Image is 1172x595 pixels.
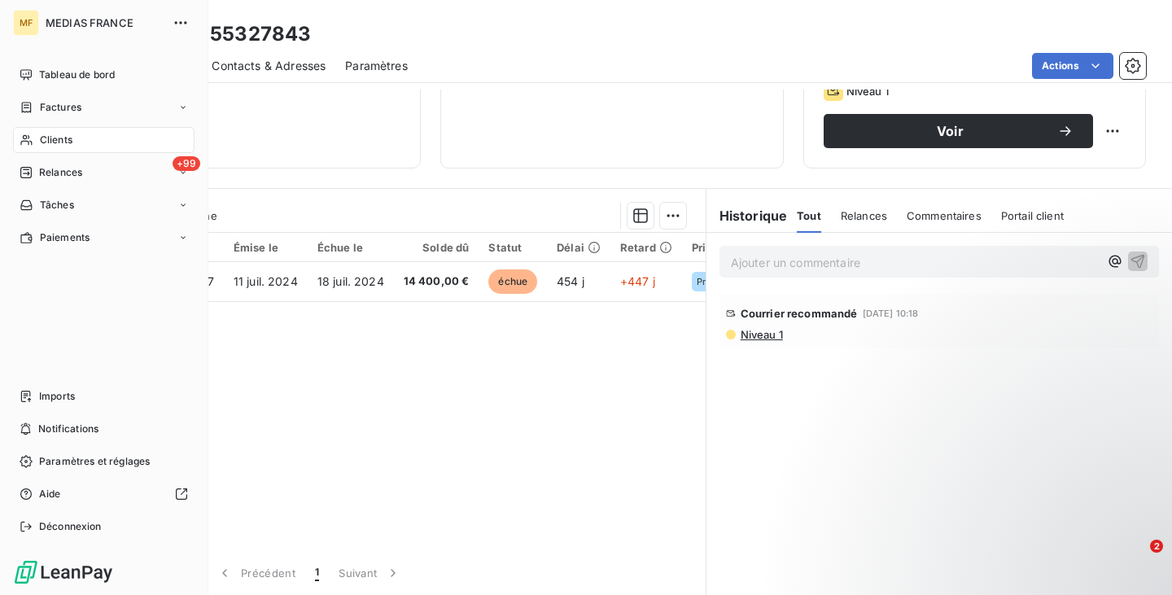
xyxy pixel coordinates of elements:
img: Logo LeanPay [13,559,114,585]
span: Tâches [40,198,74,212]
span: Courrier recommandé [741,307,858,320]
span: Déconnexion [39,519,102,534]
div: Retard [620,241,672,254]
span: Relances [39,165,82,180]
button: Actions [1032,53,1113,79]
iframe: Intercom live chat [1117,540,1156,579]
span: Niveau 1 [739,328,783,341]
span: Voir [843,125,1057,138]
span: Relances [841,209,887,222]
div: Échue le [317,241,384,254]
span: Imports [39,389,75,404]
span: Contacts & Adresses [212,58,326,74]
h6: Historique [706,206,788,225]
div: MF [13,10,39,36]
div: Solde dû [404,241,470,254]
iframe: Intercom notifications message [846,437,1172,551]
span: 11 juil. 2024 [234,274,298,288]
span: 14 400,00 € [404,273,470,290]
span: 1 [315,565,319,581]
button: Suivant [329,556,411,590]
span: 454 j [557,274,584,288]
span: Paiements [40,230,90,245]
div: Émise le [234,241,298,254]
span: 18 juil. 2024 [317,274,384,288]
span: Tableau de bord [39,68,115,82]
span: Niveau 1 [846,85,889,98]
span: Factures [40,100,81,115]
div: Statut [488,241,537,254]
span: +447 j [620,274,655,288]
button: Voir [824,114,1093,148]
a: Aide [13,481,195,507]
span: Notifications [38,422,98,436]
button: 1 [305,556,329,590]
span: échue [488,269,537,294]
span: MEDIAS FRANCE [46,16,163,29]
button: Précédent [207,556,305,590]
span: 2 [1150,540,1163,553]
div: Priorité N-1 [692,241,752,254]
span: +99 [173,156,200,171]
span: [DATE] 10:18 [863,308,919,318]
span: Commentaires [907,209,982,222]
span: Tout [797,209,821,222]
span: Paramètres et réglages [39,454,150,469]
span: Portail client [1001,209,1064,222]
span: Aide [39,487,61,501]
div: Délai [557,241,601,254]
h3: kann - 55327843 [143,20,311,49]
span: Priorité N-1 [697,277,746,287]
span: Clients [40,133,72,147]
span: Paramètres [345,58,408,74]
